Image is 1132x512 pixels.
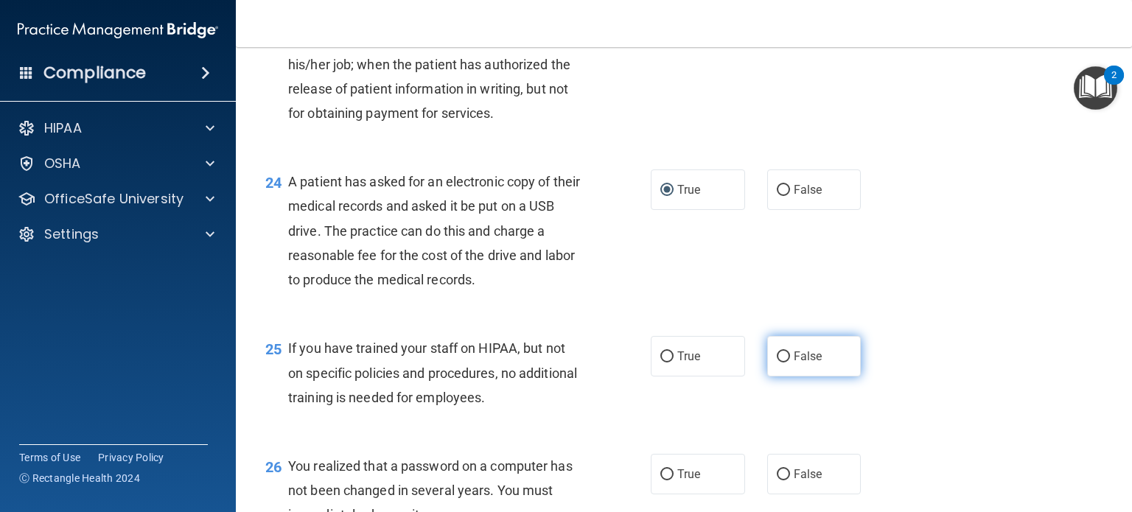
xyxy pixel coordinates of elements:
p: HIPAA [44,119,82,137]
a: Terms of Use [19,450,80,465]
span: False [794,467,822,481]
input: False [777,469,790,480]
span: If you have trained your staff on HIPAA, but not on specific policies and procedures, no addition... [288,340,577,404]
span: False [794,183,822,197]
span: Ⓒ Rectangle Health 2024 [19,471,140,485]
span: True [677,183,700,197]
span: True [677,467,700,481]
input: False [777,351,790,362]
p: OSHA [44,155,81,172]
p: OfficeSafe University [44,190,184,208]
div: 2 [1111,75,1117,94]
span: False [794,349,822,363]
span: A practice can disclose patient health information for the treatment of a patient, if that is par... [288,7,581,121]
span: 25 [265,340,282,358]
span: 26 [265,458,282,476]
a: OSHA [18,155,214,172]
span: True [677,349,700,363]
input: True [660,469,674,480]
input: True [660,351,674,362]
a: Privacy Policy [98,450,164,465]
a: HIPAA [18,119,214,137]
span: A patient has asked for an electronic copy of their medical records and asked it be put on a USB ... [288,174,580,287]
input: True [660,185,674,196]
a: OfficeSafe University [18,190,214,208]
input: False [777,185,790,196]
p: Settings [44,225,99,243]
span: 24 [265,174,282,192]
img: PMB logo [18,15,218,45]
a: Settings [18,225,214,243]
h4: Compliance [43,63,146,83]
button: Open Resource Center, 2 new notifications [1074,66,1117,110]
